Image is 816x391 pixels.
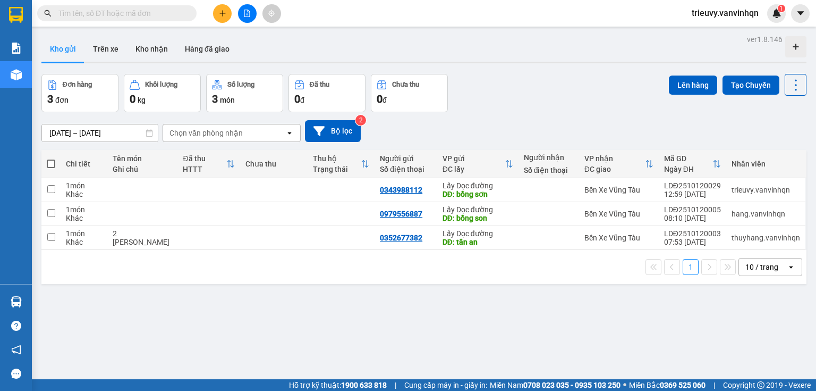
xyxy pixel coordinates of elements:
[584,186,653,194] div: Bến Xe Vũng Tàu
[245,160,302,168] div: Chưa thu
[183,165,226,173] div: HTTT
[300,96,304,104] span: đ
[392,81,419,88] div: Chưa thu
[713,379,715,391] span: |
[138,96,146,104] span: kg
[380,186,422,194] div: 0343988112
[664,205,721,214] div: LDĐ2510120005
[11,69,22,80] img: warehouse-icon
[732,160,800,168] div: Nhân viên
[664,214,721,222] div: 08:10 [DATE]
[745,262,778,272] div: 10 / trang
[380,234,422,242] div: 0352677382
[659,150,726,178] th: Toggle SortBy
[42,124,158,142] input: Select a date range.
[11,43,22,54] img: solution-icon
[584,154,645,163] div: VP nhận
[584,165,645,173] div: ĐC giao
[44,10,52,17] span: search
[757,381,764,389] span: copyright
[66,181,102,190] div: 1 món
[213,4,232,23] button: plus
[145,81,177,88] div: Khối lượng
[11,296,22,307] img: warehouse-icon
[664,229,721,238] div: LDĐ2510120003
[176,36,238,62] button: Hàng đã giao
[220,96,235,104] span: món
[130,93,135,105] span: 0
[443,205,513,214] div: Lấy Dọc đường
[11,369,21,379] span: message
[664,154,712,163] div: Mã GD
[579,150,659,178] th: Toggle SortBy
[294,93,300,105] span: 0
[791,4,810,23] button: caret-down
[722,76,779,95] button: Tạo Chuyến
[113,165,173,173] div: Ghi chú
[664,238,721,246] div: 07:53 [DATE]
[238,4,257,23] button: file-add
[124,74,201,112] button: Khối lượng0kg
[313,165,361,173] div: Trạng thái
[219,10,226,17] span: plus
[212,93,218,105] span: 3
[9,7,23,23] img: logo-vxr
[443,154,505,163] div: VP gửi
[66,214,102,222] div: Khác
[262,4,281,23] button: aim
[732,234,800,242] div: thuyhang.vanvinhqn
[113,229,173,246] div: 2 bao gao
[443,190,513,198] div: DĐ: bồng sơn
[443,214,513,222] div: DĐ: bồng son
[380,210,422,218] div: 0979556887
[732,186,800,194] div: trieuvy.vanvinhqn
[377,93,382,105] span: 0
[732,210,800,218] div: hang.vanvinhqn
[341,381,387,389] strong: 1900 633 818
[404,379,487,391] span: Cung cấp máy in - giấy in:
[84,36,127,62] button: Trên xe
[584,210,653,218] div: Bến Xe Vũng Tàu
[796,9,805,18] span: caret-down
[380,165,432,173] div: Số điện thoại
[227,81,254,88] div: Số lượng
[243,10,251,17] span: file-add
[524,166,574,174] div: Số điện thoại
[779,5,783,12] span: 1
[355,115,366,126] sup: 2
[310,81,329,88] div: Đã thu
[113,154,173,163] div: Tên món
[177,150,240,178] th: Toggle SortBy
[683,6,767,20] span: trieuvy.vanvinhqn
[437,150,518,178] th: Toggle SortBy
[443,181,513,190] div: Lấy Dọc đường
[268,10,275,17] span: aim
[584,234,653,242] div: Bến Xe Vũng Tàu
[41,74,118,112] button: Đơn hàng3đơn
[660,381,705,389] strong: 0369 525 060
[443,238,513,246] div: DĐ: tân an
[11,321,21,331] span: question-circle
[66,238,102,246] div: Khác
[66,229,102,238] div: 1 món
[66,160,102,168] div: Chi tiết
[313,154,361,163] div: Thu hộ
[395,379,396,391] span: |
[47,93,53,105] span: 3
[523,381,620,389] strong: 0708 023 035 - 0935 103 250
[664,181,721,190] div: LDĐ2510120029
[58,7,184,19] input: Tìm tên, số ĐT hoặc mã đơn
[127,36,176,62] button: Kho nhận
[41,36,84,62] button: Kho gửi
[308,150,375,178] th: Toggle SortBy
[669,76,717,95] button: Lên hàng
[288,74,365,112] button: Đã thu0đ
[629,379,705,391] span: Miền Bắc
[11,345,21,355] span: notification
[524,153,574,162] div: Người nhận
[169,128,243,138] div: Chọn văn phòng nhận
[382,96,387,104] span: đ
[772,9,781,18] img: icon-new-feature
[380,154,432,163] div: Người gửi
[778,5,785,12] sup: 1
